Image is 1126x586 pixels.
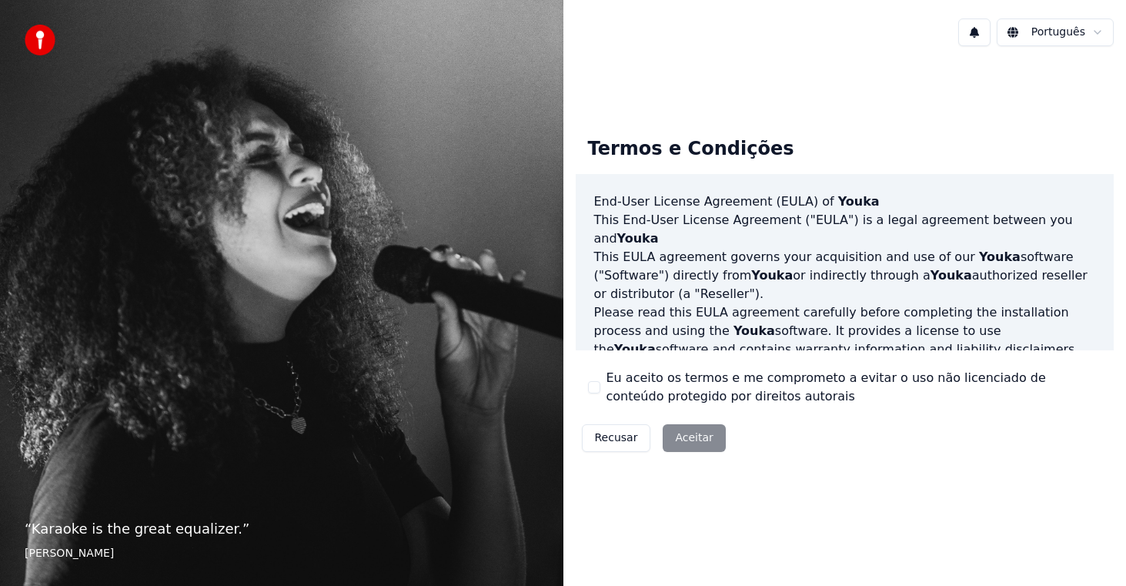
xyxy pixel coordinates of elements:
div: Termos e Condições [576,125,807,174]
span: Youka [931,268,972,283]
button: Recusar [582,424,651,452]
h3: End-User License Agreement (EULA) of [594,193,1096,211]
img: youka [25,25,55,55]
span: Youka [733,323,775,338]
p: Please read this EULA agreement carefully before completing the installation process and using th... [594,303,1096,359]
p: This EULA agreement governs your acquisition and use of our software ("Software") directly from o... [594,248,1096,303]
span: Youka [614,342,656,357]
footer: [PERSON_NAME] [25,546,539,561]
p: “ Karaoke is the great equalizer. ” [25,518,539,540]
span: Youka [751,268,793,283]
span: Youka [979,249,1021,264]
p: This End-User License Agreement ("EULA") is a legal agreement between you and [594,211,1096,248]
span: Youka [617,231,659,246]
span: Youka [838,194,880,209]
label: Eu aceito os termos e me comprometo a evitar o uso não licenciado de conteúdo protegido por direi... [606,369,1102,406]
